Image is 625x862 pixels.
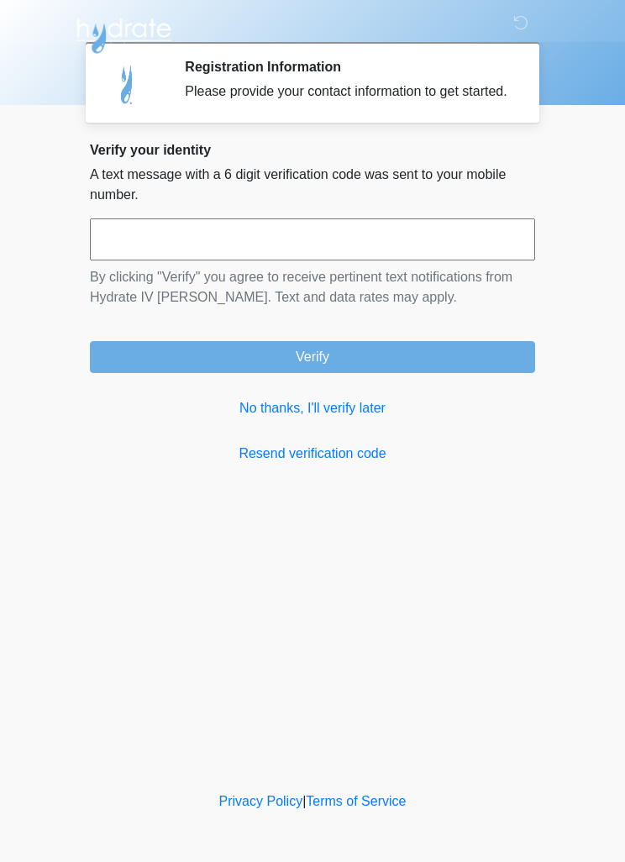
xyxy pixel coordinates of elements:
a: | [302,794,306,808]
div: Please provide your contact information to get started. [185,81,510,102]
img: Agent Avatar [102,59,153,109]
a: Terms of Service [306,794,406,808]
a: Resend verification code [90,444,535,464]
a: Privacy Policy [219,794,303,808]
button: Verify [90,341,535,373]
p: By clicking "Verify" you agree to receive pertinent text notifications from Hydrate IV [PERSON_NA... [90,267,535,307]
a: No thanks, I'll verify later [90,398,535,418]
p: A text message with a 6 digit verification code was sent to your mobile number. [90,165,535,205]
img: Hydrate IV Bar - Chandler Logo [73,13,174,55]
h2: Verify your identity [90,142,535,158]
